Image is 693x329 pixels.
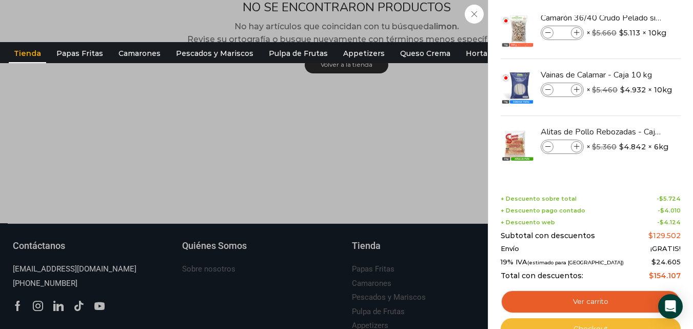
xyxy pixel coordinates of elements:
small: (estimado para [GEOGRAPHIC_DATA]) [527,260,624,265]
input: Product quantity [555,84,570,95]
a: Pulpa de Frutas [264,44,333,63]
div: Open Intercom Messenger [658,294,683,319]
bdi: 4.842 [619,142,646,152]
span: $ [620,85,625,95]
a: Vainas de Calamar - Caja 10 kg [541,69,663,81]
span: + Descuento web [501,219,555,226]
bdi: 154.107 [649,271,681,280]
bdi: 5.460 [592,85,618,94]
input: Product quantity [555,27,570,38]
a: Alitas de Pollo Rebozadas - Caja 6 kg [541,126,663,138]
bdi: 5.360 [592,142,617,151]
span: $ [649,271,654,280]
span: + Descuento sobre total [501,196,577,202]
span: $ [619,28,624,38]
span: $ [592,85,597,94]
span: × × 10kg [586,83,672,97]
span: - [657,219,681,226]
bdi: 4.932 [620,85,646,95]
span: $ [648,231,653,240]
span: 24.605 [651,258,681,266]
a: Hortalizas [461,44,509,63]
a: Ver carrito [501,290,681,314]
span: 19% IVA [501,258,624,266]
span: $ [651,258,656,266]
a: Papas Fritas [51,44,108,63]
bdi: 5.660 [592,28,617,37]
bdi: 5.724 [659,195,681,202]
span: ¡GRATIS! [650,245,681,253]
span: $ [592,28,597,37]
span: × × 10kg [586,26,666,40]
a: Tienda [9,44,46,63]
span: - [657,196,681,202]
span: Subtotal con descuentos [501,231,595,240]
a: Queso Crema [395,44,456,63]
bdi: 5.113 [619,28,640,38]
span: $ [660,219,664,226]
a: Appetizers [338,44,390,63]
input: Product quantity [555,141,570,152]
span: Total con descuentos: [501,272,583,280]
span: $ [592,142,597,151]
span: $ [660,207,664,214]
a: Pescados y Mariscos [171,44,259,63]
span: $ [659,195,663,202]
span: Envío [501,245,519,253]
span: - [658,207,681,214]
span: + Descuento pago contado [501,207,585,214]
bdi: 4.010 [660,207,681,214]
bdi: 129.502 [648,231,681,240]
a: Camarones [113,44,166,63]
a: Camarón 36/40 Crudo Pelado sin Vena - Bronze - Caja 10 kg [541,12,663,24]
span: $ [619,142,624,152]
bdi: 4.124 [660,219,681,226]
span: × × 6kg [586,140,668,154]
